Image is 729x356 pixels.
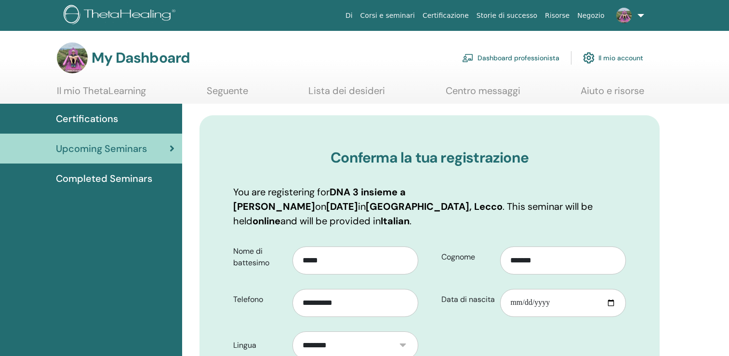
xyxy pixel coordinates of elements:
label: Lingua [226,336,292,355]
span: Upcoming Seminars [56,141,147,156]
a: Storie di successo [473,7,541,25]
h3: Conferma la tua registrazione [233,149,626,166]
a: Seguente [207,85,248,104]
h3: My Dashboard [92,49,190,67]
img: cog.svg [583,50,595,66]
a: Negozio [573,7,608,25]
img: default.jpg [57,42,88,73]
p: You are registering for on in . This seminar will be held and will be provided in . [233,185,626,228]
a: Il mio ThetaLearning [57,85,146,104]
label: Nome di battesimo [226,242,292,272]
span: Certifications [56,111,118,126]
a: Di [342,7,357,25]
img: chalkboard-teacher.svg [462,54,474,62]
label: Data di nascita [434,290,501,309]
a: Il mio account [583,47,643,68]
font: Il mio account [598,54,643,62]
img: logo.png [64,5,179,27]
font: Dashboard professionista [477,54,559,62]
b: online [252,215,280,227]
a: Centro messaggi [446,85,520,104]
a: Risorse [541,7,573,25]
a: Dashboard professionista [462,47,559,68]
a: Lista dei desideri [308,85,385,104]
a: Certificazione [419,7,473,25]
img: default.jpg [616,8,632,23]
b: [DATE] [326,200,358,213]
a: Aiuto e risorse [581,85,644,104]
label: Telefono [226,290,292,309]
a: Corsi e seminari [357,7,419,25]
b: Italian [381,215,410,227]
span: Completed Seminars [56,171,152,186]
b: [GEOGRAPHIC_DATA], Lecco [366,200,503,213]
label: Cognome [434,248,501,266]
